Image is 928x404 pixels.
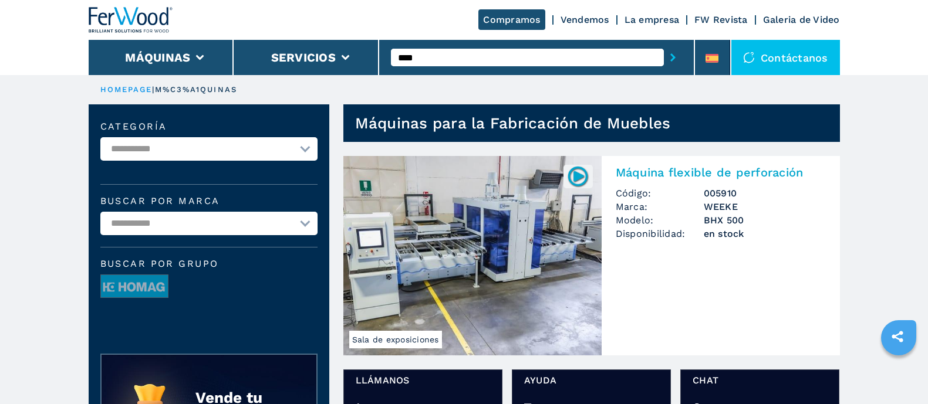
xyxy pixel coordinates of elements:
span: Chat [693,374,827,387]
a: Máquina flexible de perforación WEEKE BHX 500Sala de exposiciones005910Máquina flexible de perfor... [343,156,840,355]
a: Galeria de Video [763,14,840,25]
span: | [152,85,154,94]
h2: Máquina flexible de perforación [616,165,826,179]
span: Sala de exposiciones [349,331,442,348]
span: Modelo: [616,213,704,227]
div: Contáctanos [731,40,840,75]
img: Máquina flexible de perforación WEEKE BHX 500 [343,156,602,355]
label: Buscar por marca [100,196,318,206]
a: Vendemos [561,14,609,25]
h1: Máquinas para la Fabricación de Muebles [355,114,671,133]
a: sharethis [883,322,912,351]
button: Servicios [271,50,336,64]
span: en stock [704,227,826,240]
img: image [101,275,168,298]
span: Ayuda [524,374,659,387]
a: FW Revista [694,14,748,25]
a: La empresa [625,14,680,25]
h3: WEEKE [704,200,826,213]
span: Buscar por grupo [100,259,318,269]
span: Marca: [616,200,704,213]
label: categoría [100,122,318,131]
p: m%C3%A1quinas [155,84,237,95]
h3: BHX 500 [704,213,826,227]
button: submit-button [664,44,682,71]
img: Contáctanos [743,52,755,63]
a: Compramos [478,9,545,30]
button: Máquinas [125,50,190,64]
a: HOMEPAGE [100,85,153,94]
img: Ferwood [89,7,173,33]
h3: 005910 [704,186,826,200]
span: Disponibilidad: [616,227,704,240]
span: Código: [616,186,704,200]
iframe: Chat [878,351,919,395]
img: 005910 [566,165,589,188]
span: Llámanos [356,374,490,387]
